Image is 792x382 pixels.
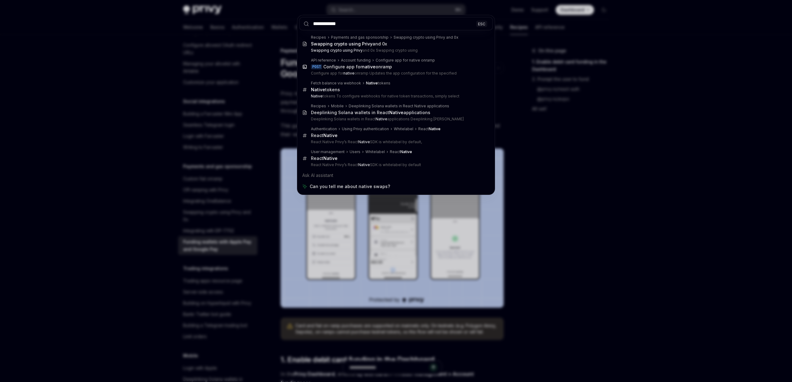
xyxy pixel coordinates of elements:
[299,170,493,181] div: Ask AI assistant
[311,35,326,40] div: Recipes
[323,133,338,138] b: Native
[311,81,361,86] div: Fetch balance via webhook
[311,64,322,69] div: POST
[365,149,385,154] div: Whitelabel
[358,139,370,144] b: Native
[311,104,326,109] div: Recipes
[311,87,340,92] div: tokens
[343,71,355,75] b: native
[429,127,441,131] b: Native
[366,81,390,86] div: tokens
[418,127,441,131] div: React
[342,127,389,131] div: Using Privy authentication
[366,81,378,85] b: Native
[311,94,480,99] p: tokens To configure webhooks for native token transactions, simply select
[358,162,370,167] b: Native
[311,58,336,63] div: API reference
[390,149,412,154] div: React
[394,35,458,40] div: Swapping crypto using Privy and 0x
[311,41,387,47] div: and 0x
[362,64,376,69] b: native
[311,117,480,122] p: Deeplinking Solana wallets in React applications Deeplinking [PERSON_NAME]
[311,139,480,144] p: React Native Privy’s React SDK is whitelabel by default,
[476,20,487,27] div: ESC
[311,110,430,115] div: Deeplinking Solana wallets in React applications
[311,133,338,138] div: React
[311,149,345,154] div: User management
[311,127,337,131] div: Authentication
[311,87,325,92] b: Native
[350,149,360,154] div: Users
[323,64,392,70] div: Configure app for onramp
[376,58,435,63] div: Configure app for native onramp
[311,48,480,53] p: and 0x Swapping crypto using
[341,58,371,63] div: Account funding
[310,183,390,190] span: Can you tell me about native swaps?
[311,94,323,98] b: Native
[311,156,338,161] div: React
[394,127,413,131] div: Whitelabel
[311,71,480,76] p: Configure app for onramp Updates the app configuration for the specified
[400,149,412,154] b: Native
[331,104,344,109] div: Mobile
[323,156,338,161] b: Native
[389,110,403,115] b: Native
[349,104,449,109] div: Deeplinking Solana wallets in React Native applications
[311,162,480,167] p: React Native Privy’s React SDK is whitelabel by default
[331,35,389,40] div: Payments and gas sponsorship
[311,41,372,46] b: Swapping crypto using Privy
[311,48,363,53] b: Swapping crypto using Privy
[376,117,387,121] b: Native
